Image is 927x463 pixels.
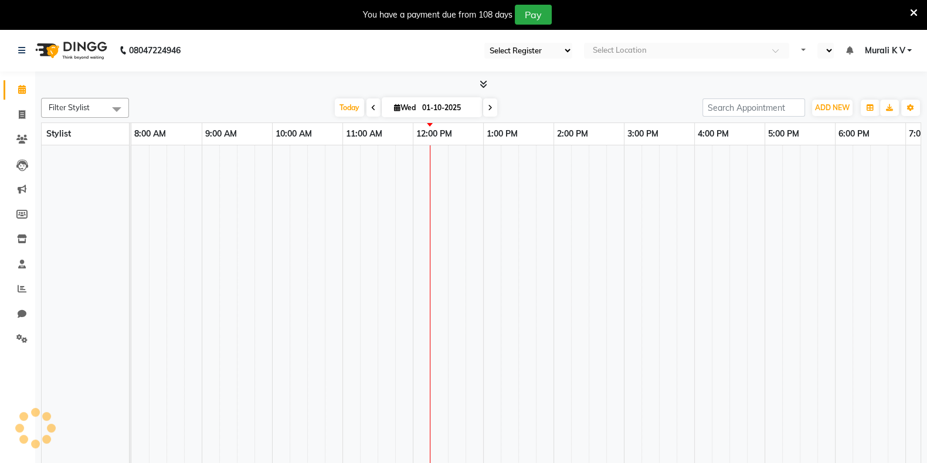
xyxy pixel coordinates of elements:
[815,103,850,112] span: ADD NEW
[624,125,661,142] a: 3:00 PM
[702,98,805,117] input: Search Appointment
[343,125,385,142] a: 11:00 AM
[592,45,646,56] div: Select Location
[765,125,802,142] a: 5:00 PM
[836,125,872,142] a: 6:00 PM
[515,5,552,25] button: Pay
[30,34,110,67] img: logo
[363,9,512,21] div: You have a payment due from 108 days
[812,100,853,116] button: ADD NEW
[131,125,169,142] a: 8:00 AM
[46,128,71,139] span: Stylist
[49,103,90,112] span: Filter Stylist
[695,125,732,142] a: 4:00 PM
[335,98,364,117] span: Today
[484,125,521,142] a: 1:00 PM
[129,34,181,67] b: 08047224946
[202,125,240,142] a: 9:00 AM
[419,99,477,117] input: 2025-10-01
[391,103,419,112] span: Wed
[273,125,315,142] a: 10:00 AM
[413,125,455,142] a: 12:00 PM
[554,125,591,142] a: 2:00 PM
[864,45,905,57] span: Murali K V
